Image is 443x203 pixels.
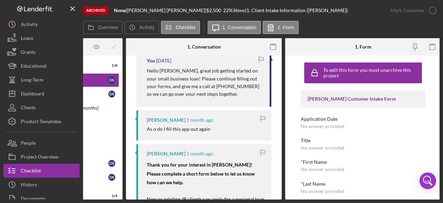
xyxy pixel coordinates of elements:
[3,115,80,128] button: Product Templates
[208,21,261,34] button: 1. Conversation
[21,115,61,130] div: Product Templates
[3,87,80,101] button: Dashboard
[108,77,115,84] div: D S
[127,8,206,13] div: [PERSON_NAME] [PERSON_NAME] |
[21,101,36,116] div: Clients
[233,8,245,13] div: 36 mo
[21,150,58,166] div: Project Overview
[108,174,115,181] div: D S
[176,25,196,30] label: Checklist
[301,167,344,172] div: No answer provided
[3,45,80,59] button: Grants
[323,67,420,78] div: To edit this form you must unarchive this project
[301,188,344,194] div: No answer provided
[83,21,123,34] button: Overview
[147,162,256,185] mark: Thank you for your interest in [PERSON_NAME]! Please complete a short form below to let us know h...
[21,45,35,61] div: Grants
[187,44,221,50] div: 1. Conversation
[3,59,80,73] button: Educational
[308,96,418,102] div: [PERSON_NAME] Customer Intake Form
[21,87,44,102] div: Dashboard
[21,178,37,193] div: History
[3,136,80,150] button: People
[301,138,425,143] div: Title
[108,91,115,98] div: D S
[21,59,46,75] div: Educational
[108,160,115,167] div: D S
[301,116,425,122] div: Application Date
[156,58,171,64] time: 2025-08-18 22:56
[147,117,186,123] div: [PERSON_NAME]
[3,178,80,192] button: History
[187,117,213,123] time: 2025-08-01 21:16
[21,164,41,179] div: Checklist
[21,31,33,47] div: Loans
[114,8,127,13] div: |
[301,181,425,187] div: *Last Name
[21,17,38,33] div: Activity
[161,21,200,34] button: Checklist
[223,8,233,13] div: 22 %
[147,151,186,157] div: [PERSON_NAME]
[419,172,436,189] div: Open Intercom Messenger
[3,73,80,87] button: Long-Term
[139,25,154,30] label: Activity
[301,124,344,129] div: No answer provided
[21,136,36,152] div: People
[98,25,118,30] label: Overview
[147,126,210,132] div: As o do I fill this app out again
[124,21,159,34] button: Activity
[390,3,424,17] div: Mark Complete
[187,151,213,157] time: 2025-07-30 20:58
[301,159,425,165] div: *First Name
[3,101,80,115] button: Clients
[3,150,80,164] button: Project Overview
[355,44,371,50] div: 1. Form
[3,31,80,45] button: Loans
[147,58,155,64] div: You
[105,64,117,68] div: 1 / 8
[206,8,223,13] div: $2,500
[301,145,344,151] div: No answer provided
[114,7,126,13] b: None
[278,25,294,30] label: 1. Form
[245,8,348,13] div: | 1. Client Intake Information ([PERSON_NAME])
[3,164,80,178] button: Checklist
[147,67,263,98] p: Hello [PERSON_NAME], great job getting started on your small business loan! Please continue filli...
[383,3,440,17] button: Mark Complete
[3,17,80,31] button: Activity
[223,25,256,30] label: 1. Conversation
[263,21,299,34] button: 1. Form
[83,6,108,15] div: Archived
[105,194,117,198] div: 1 / 4
[21,73,44,88] div: Long-Term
